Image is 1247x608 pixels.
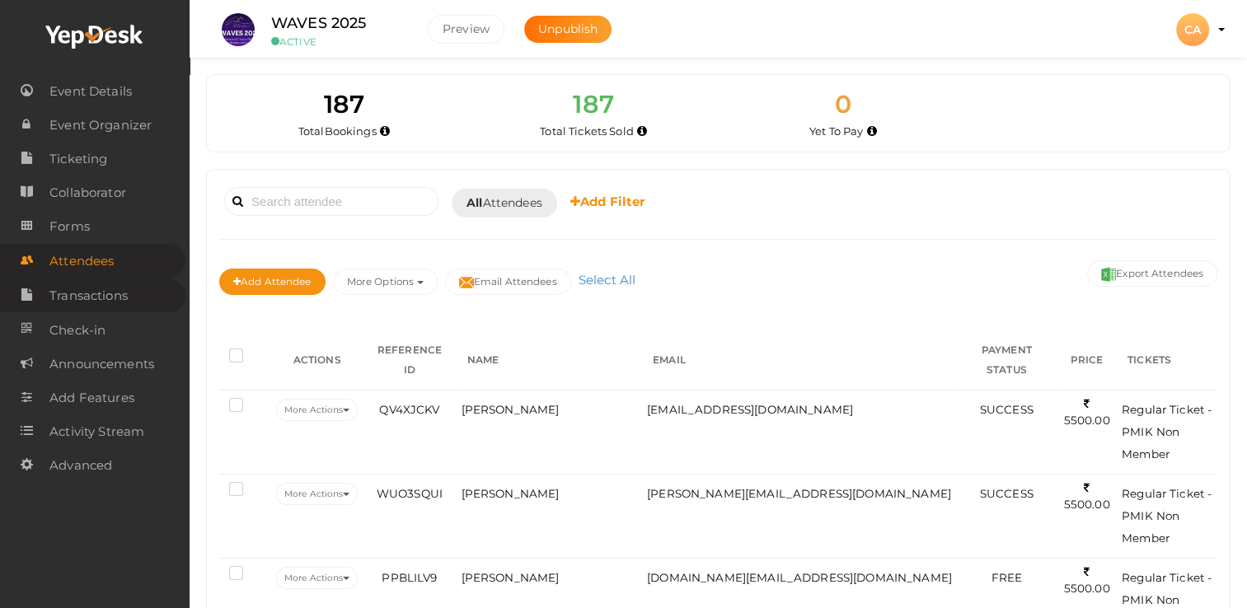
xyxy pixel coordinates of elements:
[647,487,951,500] span: [PERSON_NAME][EMAIL_ADDRESS][DOMAIN_NAME]
[271,12,366,35] label: WAVES 2025
[219,269,326,295] button: Add Attendee
[1056,330,1118,391] th: PRICE
[49,314,105,347] span: Check-in
[276,399,358,421] button: More Actions
[49,176,126,209] span: Collaborator
[835,89,851,119] span: 0
[1064,481,1110,512] span: 5500.00
[49,245,114,278] span: Attendees
[991,571,1022,584] span: FREE
[1122,487,1212,545] span: Regular Ticket - PMIK Non Member
[466,194,542,212] span: Attendees
[1064,397,1110,428] span: 5500.00
[49,381,134,414] span: Add Features
[462,571,560,584] span: [PERSON_NAME]
[49,109,152,142] span: Event Organizer
[1171,12,1214,47] button: CA
[271,35,403,48] small: ACTIVE
[1118,330,1217,391] th: TICKETS
[298,124,377,138] span: Total
[643,330,957,391] th: EMAIL
[276,483,358,505] button: More Actions
[1101,267,1116,282] img: excel.svg
[647,571,952,584] span: [DOMAIN_NAME][EMAIL_ADDRESS][DOMAIN_NAME]
[428,15,504,44] button: Preview
[809,124,863,138] span: Yet To Pay
[647,403,853,416] span: [EMAIL_ADDRESS][DOMAIN_NAME]
[49,415,144,448] span: Activity Stream
[538,21,598,36] span: Unpublish
[49,449,112,482] span: Advanced
[49,210,90,243] span: Forms
[980,487,1034,500] span: SUCCESS
[457,330,644,391] th: NAME
[1176,22,1209,37] profile-pic: CA
[540,124,634,138] span: Total Tickets Sold
[957,330,1056,391] th: PAYMENT STATUS
[462,487,560,500] span: [PERSON_NAME]
[222,13,255,46] img: S4WQAGVX_small.jpeg
[377,487,443,500] span: WUO3SQUI
[1176,13,1209,46] div: CA
[466,195,482,210] b: All
[49,348,154,381] span: Announcements
[459,275,474,290] img: mail-filled.svg
[574,272,640,288] a: Select All
[324,89,364,119] span: 187
[1064,565,1110,596] span: 5500.00
[276,567,358,589] button: More Actions
[49,75,132,108] span: Event Details
[49,143,107,175] span: Ticketing
[333,269,438,295] button: More Options
[462,403,560,416] span: [PERSON_NAME]
[573,89,613,119] span: 187
[377,344,442,376] span: REFERENCE ID
[1087,260,1217,287] button: Export Attendees
[49,279,128,312] span: Transactions
[445,269,571,295] button: Email Attendees
[524,16,612,43] button: Unpublish
[382,571,437,584] span: PPBLILV9
[325,124,377,138] span: Bookings
[224,187,438,216] input: Search attendee
[980,403,1034,416] span: SUCCESS
[637,127,647,136] i: Total number of tickets sold
[867,127,877,136] i: Accepted and yet to make payment
[272,330,362,391] th: ACTIONS
[379,403,439,416] span: QV4XJCKV
[380,127,390,136] i: Total number of bookings
[1122,403,1212,461] span: Regular Ticket - PMIK Non Member
[570,194,645,209] b: Add Filter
